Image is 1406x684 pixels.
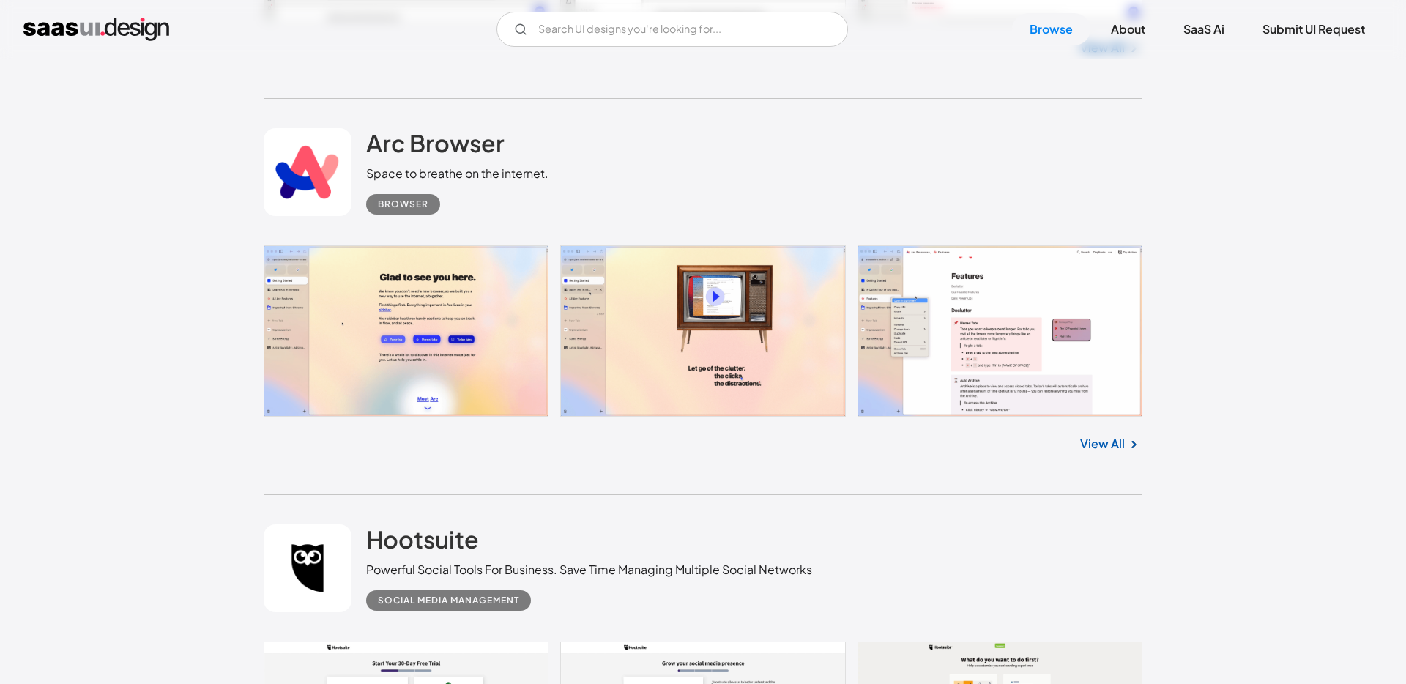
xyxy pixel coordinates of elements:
a: SaaS Ai [1166,13,1242,45]
div: Social Media Management [378,592,519,609]
a: Hootsuite [366,524,479,561]
h2: Hootsuite [366,524,479,554]
a: Submit UI Request [1245,13,1383,45]
a: Arc Browser [366,128,505,165]
a: About [1093,13,1163,45]
div: Browser [378,196,428,213]
a: home [23,18,169,41]
form: Email Form [496,12,848,47]
a: Browse [1012,13,1090,45]
div: Space to breathe on the internet. [366,165,548,182]
div: Powerful Social Tools For Business. Save Time Managing Multiple Social Networks [366,561,812,579]
input: Search UI designs you're looking for... [496,12,848,47]
a: View All [1080,435,1125,453]
h2: Arc Browser [366,128,505,157]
